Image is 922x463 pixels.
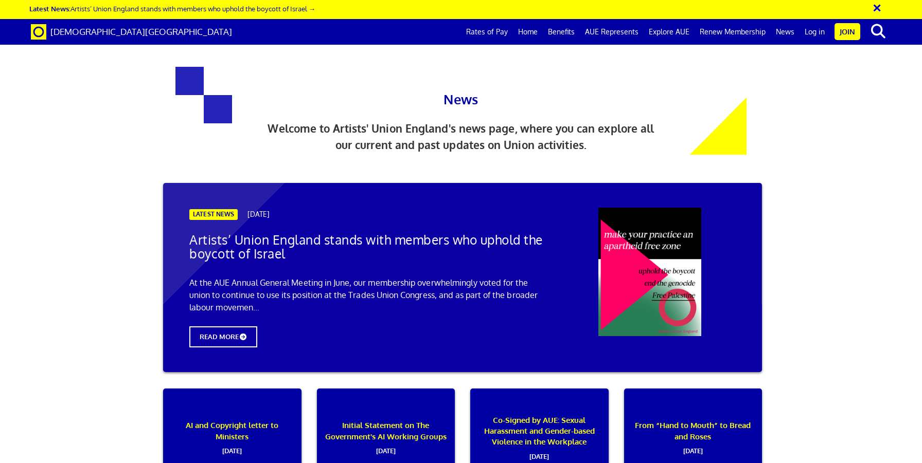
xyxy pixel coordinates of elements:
[23,19,240,45] a: Brand [DEMOGRAPHIC_DATA][GEOGRAPHIC_DATA]
[695,19,771,45] a: Renew Membership
[800,19,830,45] a: Log in
[862,21,894,42] button: search
[477,448,601,461] span: [DATE]
[461,19,513,45] a: Rates of Pay
[268,122,654,152] span: Welcome to Artists' Union England's news page, where you can explore all our current and past upd...
[513,19,543,45] a: Home
[580,19,644,45] a: AUE Represents
[155,183,770,388] a: LATEST NEWS [DATE] Artists’ Union England stands with members who uphold the boycott of Israel At...
[324,442,448,455] span: [DATE]
[543,19,580,45] a: Benefits
[189,233,548,261] h2: Artists’ Union England stands with members who uphold the boycott of Israel
[631,442,755,455] span: [DATE]
[835,23,860,40] a: Join
[29,4,70,13] strong: Latest News:
[189,209,238,220] span: LATEST NEWS
[170,442,294,455] span: [DATE]
[50,26,232,37] span: [DEMOGRAPHIC_DATA][GEOGRAPHIC_DATA]
[247,210,269,218] span: [DATE]
[771,19,800,45] a: News
[29,4,315,13] a: Latest News:Artists’ Union England stands with members who uphold the boycott of Israel →
[189,326,257,347] span: READ MORE
[189,276,548,313] p: At the AUE Annual General Meeting in June, our membership overwhelmingly voted for the union to c...
[644,19,695,45] a: Explore AUE
[338,67,584,110] h1: News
